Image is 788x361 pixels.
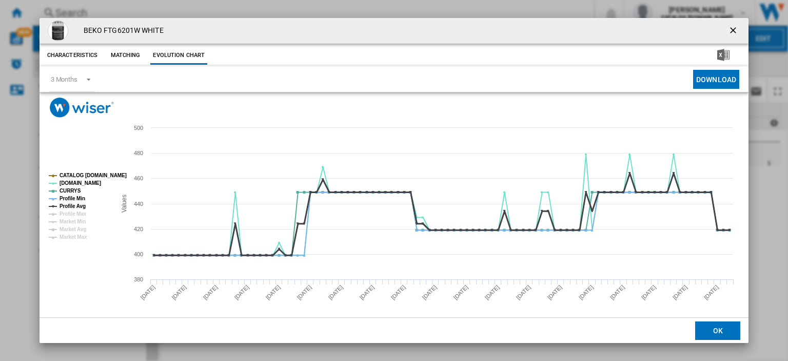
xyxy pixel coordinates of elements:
tspan: 480 [134,150,143,156]
tspan: [DATE] [546,284,563,301]
tspan: Values [120,195,127,213]
md-dialog: Product popup [40,18,748,343]
button: Matching [103,46,148,65]
button: Evolution chart [150,46,207,65]
tspan: [DATE] [484,284,501,301]
tspan: [DATE] [170,284,187,301]
tspan: [DATE] [390,284,407,301]
tspan: Market Avg [60,226,86,232]
tspan: Profile Avg [60,203,86,209]
tspan: [DATE] [452,284,469,301]
tspan: 420 [134,226,143,232]
button: Download in Excel [701,46,746,65]
tspan: 380 [134,276,143,282]
tspan: [DATE] [358,284,375,301]
button: OK [695,321,740,339]
tspan: Market Max [60,234,87,240]
tspan: 440 [134,201,143,207]
tspan: [DATE] [421,284,438,301]
tspan: [DOMAIN_NAME] [60,180,101,186]
div: 3 Months [51,75,77,83]
tspan: 460 [134,175,143,181]
button: Characteristics [45,46,101,65]
button: Download [693,70,739,89]
tspan: Profile Max [60,211,87,217]
tspan: [DATE] [139,284,156,301]
tspan: [DATE] [703,284,720,301]
tspan: [DATE] [295,284,312,301]
tspan: [DATE] [672,284,688,301]
img: excel-24x24.png [717,49,730,61]
tspan: Profile Min [60,196,85,201]
tspan: [DATE] [609,284,626,301]
tspan: CATALOG [DOMAIN_NAME] [60,173,127,178]
tspan: [DATE] [640,284,657,301]
tspan: [DATE] [233,284,250,301]
tspan: 500 [134,125,143,131]
tspan: Market Min [60,219,86,224]
tspan: [DATE] [515,284,532,301]
tspan: [DATE] [578,284,595,301]
h4: BEKO FTG6201W WHITE [78,26,164,36]
button: getI18NText('BUTTONS.CLOSE_DIALOG') [724,21,744,41]
img: logo_wiser_300x94.png [50,98,114,118]
img: 85d2e27706f1633e0ab33f5b320a1f256db4e92e_1.jpg [48,21,68,41]
tspan: [DATE] [264,284,281,301]
tspan: [DATE] [327,284,344,301]
tspan: [DATE] [202,284,219,301]
tspan: CURRYS [60,188,81,194]
ng-md-icon: getI18NText('BUTTONS.CLOSE_DIALOG') [728,25,740,37]
tspan: 400 [134,251,143,257]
